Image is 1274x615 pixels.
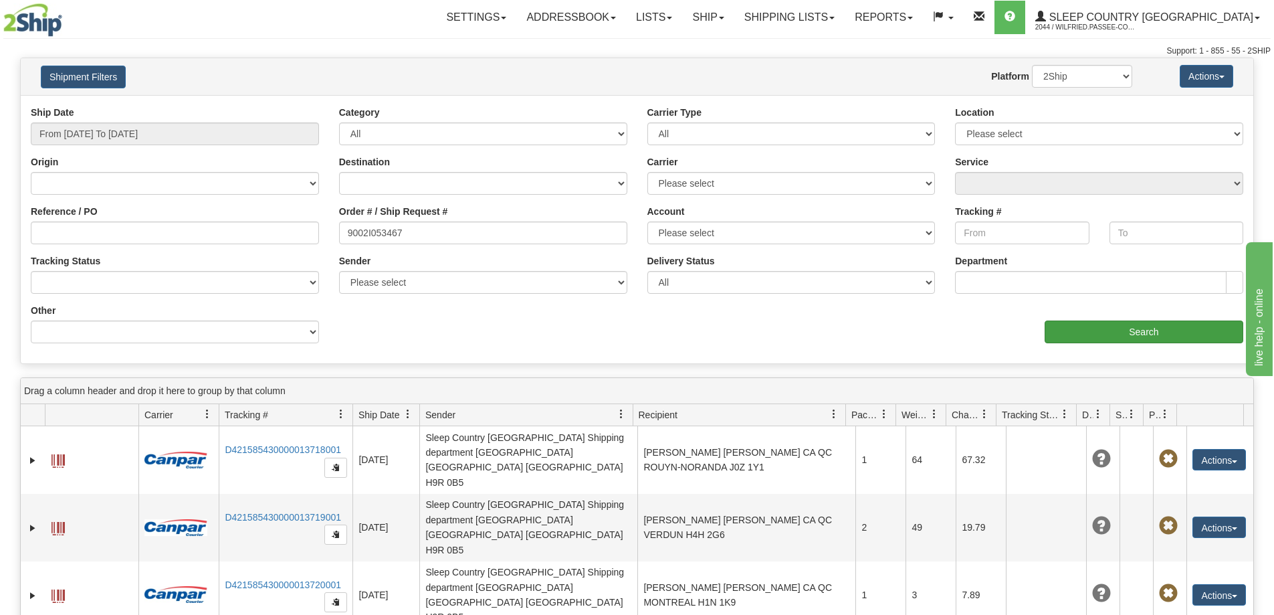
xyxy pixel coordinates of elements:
td: 67.32 [956,426,1006,494]
button: Actions [1192,517,1246,538]
a: Settings [436,1,516,34]
img: 14 - Canpar [144,586,207,603]
span: Carrier [144,408,173,422]
span: Tracking # [225,408,268,422]
a: Charge filter column settings [973,403,996,426]
span: Pickup Not Assigned [1159,584,1178,603]
span: Unknown [1092,517,1111,535]
label: Department [955,254,1007,268]
label: Origin [31,155,58,169]
label: Ship Date [31,106,74,119]
a: Recipient filter column settings [823,403,845,426]
button: Copy to clipboard [324,458,347,478]
span: Sender [425,408,455,422]
img: logo2044.jpg [3,3,62,37]
button: Copy to clipboard [324,525,347,545]
button: Actions [1180,65,1233,88]
a: Packages filter column settings [873,403,895,426]
a: Sender filter column settings [610,403,633,426]
a: Addressbook [516,1,626,34]
div: grid grouping header [21,378,1253,404]
label: Location [955,106,994,119]
label: Carrier Type [647,106,702,119]
a: Expand [26,589,39,602]
a: D421585430000013720001 [225,580,341,590]
a: Ship Date filter column settings [397,403,419,426]
a: Label [51,448,65,470]
a: Weight filter column settings [923,403,946,426]
a: Lists [626,1,682,34]
td: Sleep Country [GEOGRAPHIC_DATA] Shipping department [GEOGRAPHIC_DATA] [GEOGRAPHIC_DATA] [GEOGRAPH... [419,494,637,561]
span: Unknown [1092,450,1111,468]
td: [DATE] [352,426,419,494]
span: Packages [851,408,879,422]
label: Platform [991,70,1029,83]
td: Sleep Country [GEOGRAPHIC_DATA] Shipping department [GEOGRAPHIC_DATA] [GEOGRAPHIC_DATA] [GEOGRAPH... [419,426,637,494]
label: Other [31,304,56,317]
span: Recipient [639,408,677,422]
a: Tracking Status filter column settings [1053,403,1076,426]
span: Pickup Status [1149,408,1160,422]
span: Pickup Not Assigned [1159,517,1178,535]
span: Sleep Country [GEOGRAPHIC_DATA] [1046,11,1253,23]
label: Carrier [647,155,678,169]
a: Label [51,584,65,605]
label: Reference / PO [31,205,98,218]
a: Shipping lists [734,1,845,34]
input: To [1109,222,1243,244]
span: Unknown [1092,584,1111,603]
label: Sender [339,254,370,268]
td: [PERSON_NAME] [PERSON_NAME] CA QC VERDUN H4H 2G6 [637,494,855,561]
a: Tracking # filter column settings [330,403,352,426]
a: Pickup Status filter column settings [1154,403,1176,426]
span: 2044 / Wilfried.Passee-Coutrin [1035,21,1136,34]
iframe: chat widget [1243,239,1273,375]
label: Delivery Status [647,254,715,268]
span: Tracking Status [1002,408,1060,422]
div: live help - online [10,8,124,24]
a: D421585430000013718001 [225,444,341,455]
span: Shipment Issues [1116,408,1127,422]
a: Ship [682,1,734,34]
button: Shipment Filters [41,66,126,88]
a: Reports [845,1,923,34]
a: Label [51,516,65,537]
td: 49 [906,494,956,561]
a: Sleep Country [GEOGRAPHIC_DATA] 2044 / Wilfried.Passee-Coutrin [1025,1,1270,34]
td: [PERSON_NAME] [PERSON_NAME] CA QC ROUYN-NORANDA J0Z 1Y1 [637,426,855,494]
label: Service [955,155,988,169]
label: Category [339,106,380,119]
input: From [955,222,1089,244]
a: Expand [26,454,39,467]
div: Support: 1 - 855 - 55 - 2SHIP [3,46,1271,57]
a: D421585430000013719001 [225,512,341,523]
label: Account [647,205,685,218]
label: Order # / Ship Request # [339,205,448,218]
a: Shipment Issues filter column settings [1120,403,1143,426]
button: Actions [1192,584,1246,606]
td: [DATE] [352,494,419,561]
img: 14 - Canpar [144,452,207,468]
input: Search [1045,321,1243,343]
label: Destination [339,155,390,169]
td: 2 [855,494,906,561]
label: Tracking # [955,205,1001,218]
button: Copy to clipboard [324,592,347,612]
a: Delivery Status filter column settings [1087,403,1109,426]
img: 14 - Canpar [144,519,207,536]
td: 19.79 [956,494,1006,561]
span: Charge [952,408,980,422]
span: Delivery Status [1082,408,1093,422]
span: Weight [901,408,930,422]
span: Ship Date [358,408,399,422]
a: Carrier filter column settings [196,403,219,426]
a: Expand [26,521,39,535]
label: Tracking Status [31,254,100,268]
span: Pickup Not Assigned [1159,450,1178,468]
button: Actions [1192,449,1246,470]
td: 64 [906,426,956,494]
td: 1 [855,426,906,494]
